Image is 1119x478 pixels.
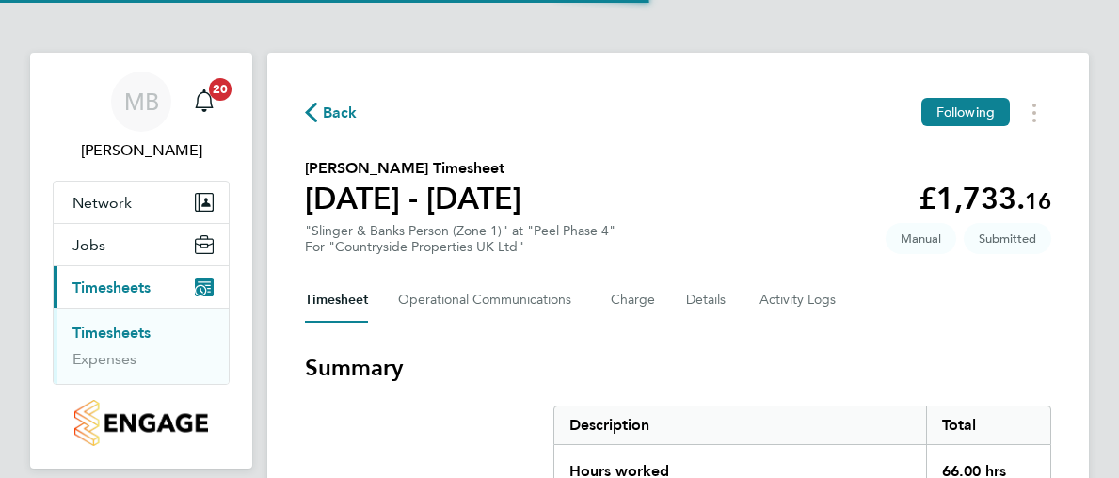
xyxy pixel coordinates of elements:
[886,223,956,254] span: This timesheet was manually created.
[72,236,105,254] span: Jobs
[926,406,1050,444] div: Total
[72,279,151,296] span: Timesheets
[305,239,615,255] div: For "Countryside Properties UK Ltd"
[53,400,230,446] a: Go to home page
[1025,187,1051,215] span: 16
[759,278,839,323] button: Activity Logs
[305,223,615,255] div: "Slinger & Banks Person (Zone 1)" at "Peel Phase 4"
[53,139,230,162] span: Mihai Balan
[54,266,229,308] button: Timesheets
[964,223,1051,254] span: This timesheet is Submitted.
[72,194,132,212] span: Network
[54,308,229,384] div: Timesheets
[74,400,207,446] img: countryside-properties-logo-retina.png
[209,78,232,101] span: 20
[305,353,1051,383] h3: Summary
[124,89,159,114] span: MB
[185,72,223,132] a: 20
[919,181,1051,216] app-decimal: £1,733.
[398,278,581,323] button: Operational Communications
[53,72,230,162] a: MB[PERSON_NAME]
[305,278,368,323] button: Timesheet
[54,224,229,265] button: Jobs
[54,182,229,223] button: Network
[921,98,1010,126] button: Following
[554,406,926,444] div: Description
[611,278,656,323] button: Charge
[30,53,252,469] nav: Main navigation
[72,324,151,342] a: Timesheets
[72,350,136,368] a: Expenses
[305,180,521,217] h1: [DATE] - [DATE]
[323,102,358,124] span: Back
[1017,98,1051,127] button: Timesheets Menu
[686,278,729,323] button: Details
[305,101,358,124] button: Back
[936,104,995,120] span: Following
[305,157,521,180] h2: [PERSON_NAME] Timesheet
